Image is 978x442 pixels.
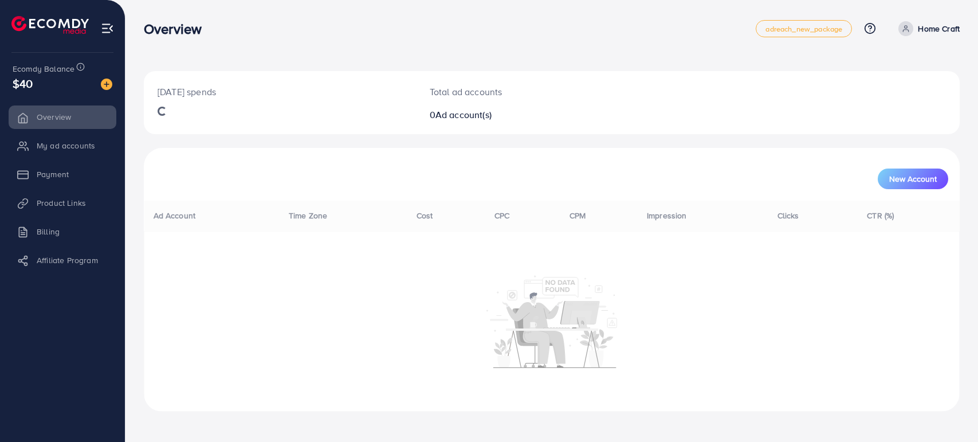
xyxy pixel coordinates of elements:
h2: 0 [430,109,606,120]
img: image [101,79,112,90]
span: Ecomdy Balance [13,63,74,75]
span: New Account [889,175,937,183]
img: logo [11,16,89,34]
span: $40 [13,75,33,92]
p: Total ad accounts [430,85,606,99]
h3: Overview [144,21,211,37]
span: adreach_new_package [765,25,842,33]
p: [DATE] spends [158,85,402,99]
button: New Account [878,169,948,189]
a: Home Craft [894,21,960,36]
span: Ad account(s) [435,108,492,121]
img: menu [101,22,114,35]
a: adreach_new_package [756,20,852,37]
p: Home Craft [918,22,960,36]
